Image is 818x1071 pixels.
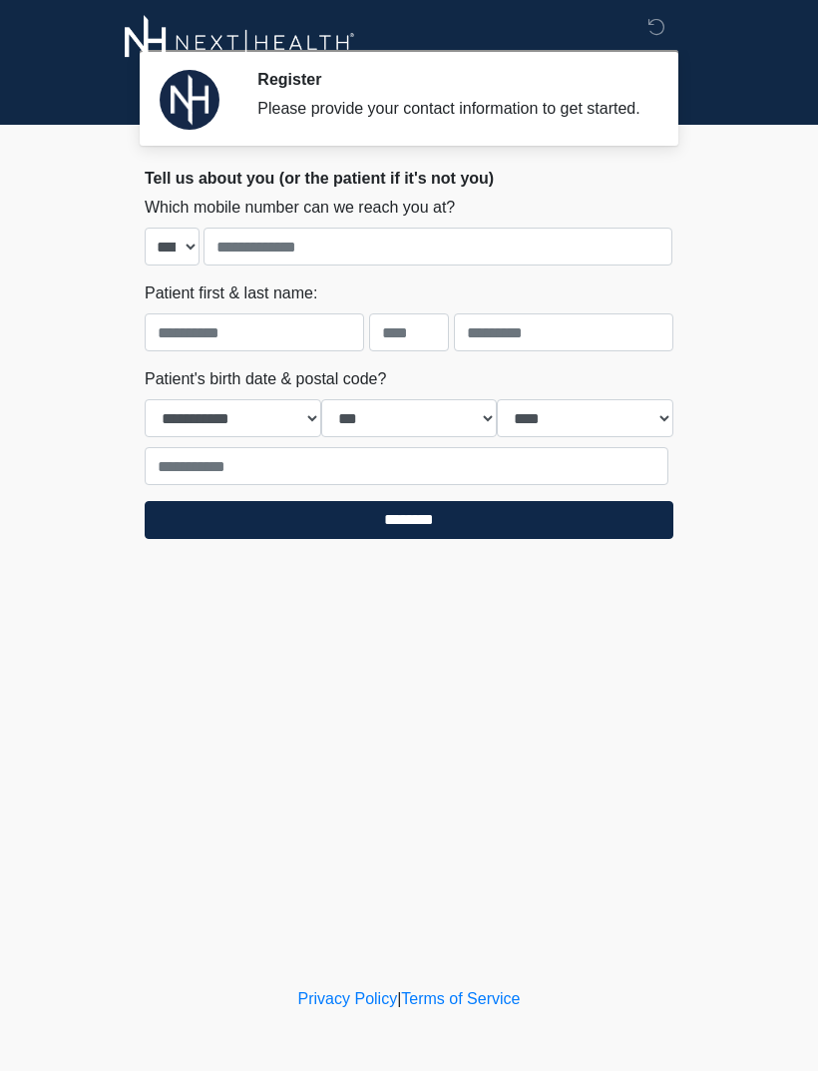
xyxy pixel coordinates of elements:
a: Privacy Policy [298,990,398,1007]
a: | [397,990,401,1007]
label: Patient's birth date & postal code? [145,367,386,391]
img: Next-Health Logo [125,15,355,70]
label: Which mobile number can we reach you at? [145,196,455,220]
label: Patient first & last name: [145,281,317,305]
img: Agent Avatar [160,70,219,130]
a: Terms of Service [401,990,520,1007]
h2: Tell us about you (or the patient if it's not you) [145,169,673,188]
div: Please provide your contact information to get started. [257,97,643,121]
